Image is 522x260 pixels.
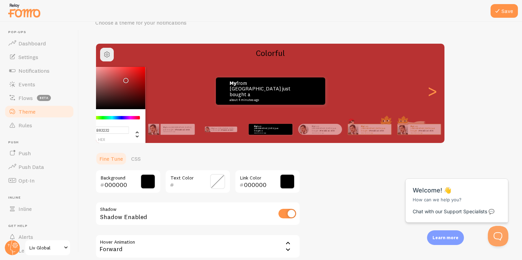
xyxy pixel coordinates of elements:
small: about 4 minutes ago [411,132,437,133]
a: Opt-In [4,174,74,187]
div: Learn more [427,230,464,245]
span: Push Data [18,163,44,170]
iframe: Help Scout Beacon - Messages and Notifications [402,162,512,226]
p: Choose a theme for your notifications [95,19,259,27]
span: Notifications [18,67,50,74]
small: about 4 minutes ago [361,132,388,133]
div: Change another color definition [129,126,140,142]
iframe: Help Scout Beacon - Open [488,226,508,246]
div: Next slide [428,67,436,116]
span: Rules [18,122,32,129]
span: Settings [18,54,38,60]
a: Dashboard [4,37,74,50]
a: Metallica t-shirt [419,129,434,132]
p: from [GEOGRAPHIC_DATA] just bought a [361,125,388,133]
p: from [GEOGRAPHIC_DATA] just bought a [411,125,438,133]
img: Fomo [397,124,408,134]
a: Flows beta [4,91,74,105]
span: Dashboard [18,40,46,47]
a: Metallica t-shirt [320,129,335,132]
strong: My [361,125,364,128]
div: Chrome color picker [69,67,146,146]
a: Alerts [4,230,74,244]
h2: Colorful [96,48,444,58]
span: Push [8,140,74,145]
small: about 4 minutes ago [163,131,191,132]
span: Alerts [18,233,33,240]
p: from [GEOGRAPHIC_DATA] just bought a [163,126,192,132]
a: Metallica t-shirt [262,129,277,132]
span: Opt-In [18,177,35,184]
span: Events [18,81,35,88]
a: Inline [4,202,74,216]
a: Metallica t-shirt [221,129,233,131]
p: from [GEOGRAPHIC_DATA] just bought a [312,125,339,133]
a: Settings [4,50,74,64]
p: from [GEOGRAPHIC_DATA] just bought a [230,81,298,102]
p: from [GEOGRAPHIC_DATA] just bought a [254,125,281,133]
img: fomo-relay-logo-orange.svg [7,2,41,19]
a: Liv Global [25,240,71,256]
span: Flows [18,95,33,101]
div: Shadow Enabled [95,202,300,227]
span: Pop-ups [8,30,74,34]
a: Metallica t-shirt [250,91,287,98]
a: Theme [4,105,74,118]
span: hex [74,138,129,142]
strong: My [312,125,315,128]
img: Fomo [299,124,308,134]
small: about 4 minutes ago [254,132,281,133]
a: Push [4,146,74,160]
small: about 4 minutes ago [230,98,296,102]
img: Fomo [348,124,358,134]
a: Metallica t-shirt [175,128,190,131]
p: Learn more [432,234,458,241]
span: Theme [18,108,36,115]
a: Rules [4,118,74,132]
span: beta [37,95,51,101]
span: Liv Global [29,244,62,252]
a: Notifications [4,64,74,77]
strong: My [230,80,236,86]
div: Previous slide [104,67,112,116]
a: Fine Tune [95,152,127,165]
span: Inline [18,205,32,212]
img: Fomo [205,127,210,132]
img: Fomo [148,124,159,135]
small: about 4 minutes ago [312,132,339,133]
a: Events [4,77,74,91]
a: Metallica t-shirt [369,129,384,132]
span: Get Help [8,224,74,228]
strong: My [163,126,166,129]
strong: My [254,125,257,128]
strong: My [411,125,413,128]
span: Inline [8,196,74,200]
span: Push [18,150,31,157]
a: CSS [127,152,145,165]
strong: My [211,127,214,129]
p: from [GEOGRAPHIC_DATA] just bought a [211,127,234,132]
div: Forward [95,234,300,258]
a: Push Data [4,160,74,174]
